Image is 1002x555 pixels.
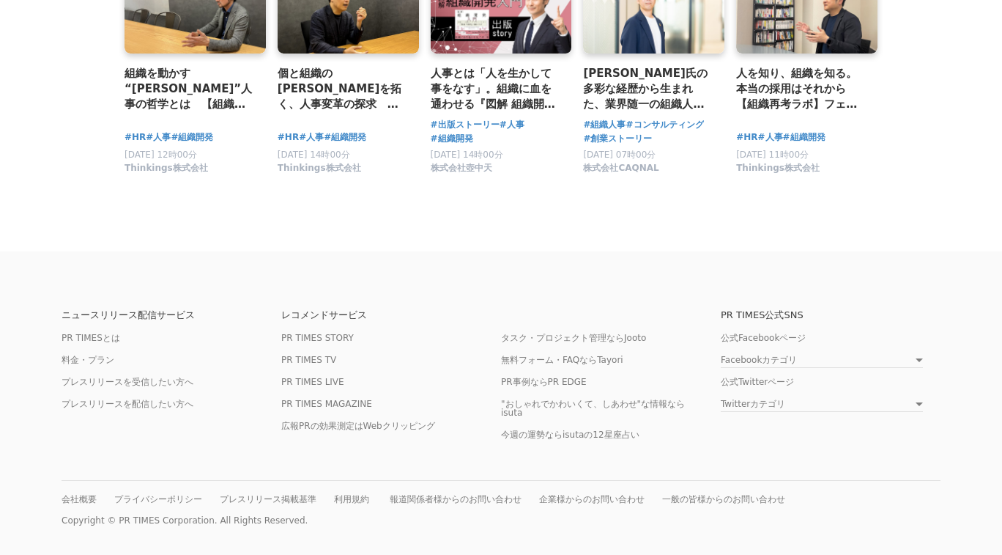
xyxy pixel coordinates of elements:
[721,356,923,368] a: Facebookカテゴリ
[431,65,560,113] a: 人事とは「人を生かして事をなす」。組織に血を通わせる『図解 組織開発入門』出版の裏側と込めた想いとは
[736,131,757,144] a: #HR
[758,131,783,144] a: #人事
[501,399,685,418] a: "おしゃれでかわいくて、しあわせ"な情報ならisuta
[278,162,361,174] span: Thinkings株式会社
[278,150,350,160] span: [DATE] 14時00分
[501,333,646,343] a: タスク・プロジェクト管理ならJooto
[431,162,492,174] span: 株式会社壺中天
[583,132,652,146] a: #創業ストーリー
[721,310,940,320] p: PR TIMES公式SNS
[431,150,503,160] span: [DATE] 14時00分
[501,355,623,365] a: 無料フォーム・FAQならTayori
[390,494,522,504] a: 報道関係者様からのお問い合わせ
[324,131,366,144] a: #組織開発
[431,166,492,177] a: 株式会社壺中天
[278,65,407,113] a: 個と組織の[PERSON_NAME]を拓く、人事変革の探求 【組織再考ラボ】フェロー [PERSON_NAME]
[281,421,435,431] a: 広報PRの効果測定はWebクリッピング
[583,162,658,174] span: 株式会社CAQNAL
[281,310,501,320] p: レコメンドサービス
[125,65,254,113] a: 組織を動かす“[PERSON_NAME]”人事の哲学とは 【組織再考ラボ】フェロー [PERSON_NAME]
[62,333,120,343] a: PR TIMESとは
[721,400,923,412] a: Twitterカテゴリ
[62,377,193,387] a: プレスリリースを受信したい方へ
[721,333,806,343] a: 公式Facebookページ
[583,118,626,132] a: #組織人事
[281,377,344,387] a: PR TIMES LIVE
[500,118,524,132] a: #人事
[736,150,809,160] span: [DATE] 11時00分
[171,131,213,144] a: #組織開発
[125,166,208,177] a: Thinkings株式会社
[583,166,658,177] a: 株式会社CAQNAL
[278,166,361,177] a: Thinkings株式会社
[334,494,369,504] a: 利用規約
[125,162,208,174] span: Thinkings株式会社
[62,494,97,504] a: 会社概要
[299,131,324,144] a: #人事
[281,355,336,365] a: PR TIMES TV
[783,131,825,144] a: #組織開発
[736,166,820,177] a: Thinkings株式会社
[146,131,171,144] a: #人事
[220,494,316,504] a: プレスリリース掲載基準
[721,377,794,387] a: 公式Twitterページ
[431,132,473,146] a: #組織開発
[62,355,114,365] a: 料金・プラン
[583,150,656,160] span: [DATE] 07時00分
[62,515,940,526] p: Copyright © PR TIMES Corporation. All Rights Reserved.
[626,118,703,132] a: #コンサルティング
[62,310,281,320] p: ニュースリリース配信サービス
[501,377,587,387] a: PR事例ならPR EDGE
[736,65,866,113] a: 人を知り、組織を知る。本当の採用はそれから 【組織再考ラボ】フェロー [PERSON_NAME]
[62,399,193,409] a: プレスリリースを配信したい方へ
[281,399,372,409] a: PR TIMES MAGAZINE
[501,430,639,440] a: 今週の運勢ならisutaの12星座占い
[125,131,146,144] a: #HR
[539,494,645,504] a: 企業様からのお問い合わせ
[583,65,713,113] a: [PERSON_NAME]氏の多彩な経歴から生まれた、業界随一の組織人事コンサルティング。組織の成長を加速させる、株式会社CAQNAL（カクナル）創立の裏側
[736,162,820,174] span: Thinkings株式会社
[125,150,197,160] span: [DATE] 12時00分
[431,118,500,132] a: #出版ストーリー
[281,333,354,343] a: PR TIMES STORY
[114,494,202,504] a: プライバシーポリシー
[662,494,785,504] a: 一般の皆様からのお問い合わせ
[278,131,299,144] a: #HR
